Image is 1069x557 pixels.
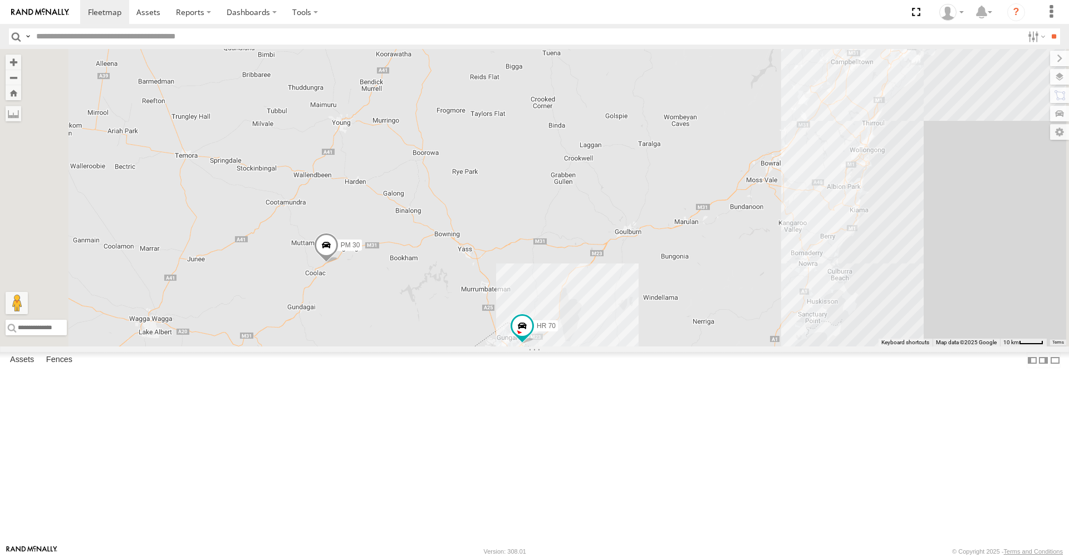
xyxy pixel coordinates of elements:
[537,322,556,330] span: HR 70
[6,546,57,557] a: Visit our Website
[1004,548,1063,555] a: Terms and Conditions
[1003,339,1019,345] span: 10 km
[1007,3,1025,21] i: ?
[6,85,21,100] button: Zoom Home
[6,292,28,314] button: Drag Pegman onto the map to open Street View
[952,548,1063,555] div: © Copyright 2025 -
[23,28,32,45] label: Search Query
[1023,28,1047,45] label: Search Filter Options
[4,353,40,368] label: Assets
[936,339,997,345] span: Map data ©2025 Google
[6,106,21,121] label: Measure
[1000,339,1047,346] button: Map Scale: 10 km per 40 pixels
[881,339,929,346] button: Keyboard shortcuts
[6,70,21,85] button: Zoom out
[6,55,21,70] button: Zoom in
[41,353,78,368] label: Fences
[1050,352,1061,368] label: Hide Summary Table
[341,241,360,249] span: PM 30
[1038,352,1049,368] label: Dock Summary Table to the Right
[484,548,526,555] div: Version: 308.01
[1052,340,1064,345] a: Terms (opens in new tab)
[1050,124,1069,140] label: Map Settings
[935,4,968,21] div: Eric Yao
[11,8,69,16] img: rand-logo.svg
[1027,352,1038,368] label: Dock Summary Table to the Left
